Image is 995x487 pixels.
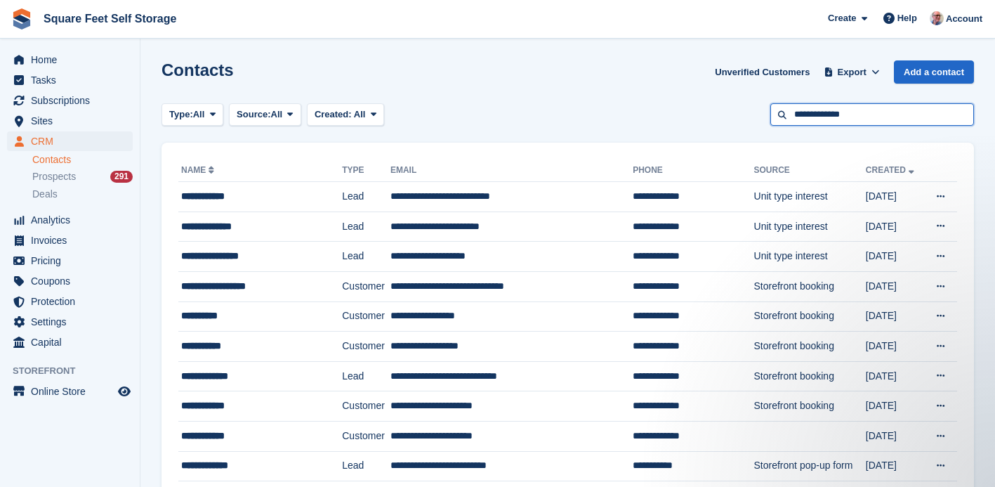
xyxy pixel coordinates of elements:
a: Unverified Customers [709,60,815,84]
td: Storefront booking [754,391,866,422]
td: Lead [342,182,390,212]
span: Source: [237,108,270,122]
td: Customer [342,421,390,451]
span: Analytics [31,210,115,230]
td: [DATE] [866,301,924,332]
th: Email [390,160,633,182]
td: [DATE] [866,361,924,391]
span: All [354,109,366,119]
td: Lead [342,242,390,272]
td: Unit type interest [754,182,866,212]
span: Deals [32,188,58,201]
span: Prospects [32,170,76,183]
span: Create [828,11,856,25]
th: Source [754,160,866,182]
a: Preview store [116,383,133,400]
td: Unit type interest [754,212,866,242]
span: Created: [315,109,352,119]
span: Settings [31,312,115,332]
a: menu [7,230,133,250]
td: Storefront booking [754,332,866,362]
td: [DATE] [866,271,924,301]
td: Customer [342,332,390,362]
a: menu [7,50,133,70]
span: Account [946,12,982,26]
img: stora-icon-8386f47178a22dfd0bd8f6a31ec36ba5ce8667c1dd55bd0f319d3a0aa187defe.svg [11,8,32,30]
td: Lead [342,451,390,481]
button: Created: All [307,103,384,126]
a: Prospects 291 [32,169,133,184]
span: Pricing [31,251,115,271]
span: Capital [31,332,115,352]
td: [DATE] [866,451,924,481]
td: [DATE] [866,212,924,242]
a: menu [7,271,133,291]
a: menu [7,91,133,110]
a: menu [7,111,133,131]
td: [DATE] [866,182,924,212]
span: Export [838,65,866,79]
a: menu [7,70,133,90]
button: Source: All [229,103,301,126]
td: Customer [342,301,390,332]
span: Coupons [31,271,115,291]
div: 291 [110,171,133,183]
span: Protection [31,292,115,311]
span: Help [897,11,917,25]
span: Storefront [13,364,140,378]
a: Add a contact [894,60,974,84]
h1: Contacts [162,60,234,79]
td: Lead [342,212,390,242]
a: Created [866,165,917,175]
td: [DATE] [866,421,924,451]
span: Type: [169,108,193,122]
td: Storefront booking [754,271,866,301]
span: Subscriptions [31,91,115,110]
a: Contacts [32,153,133,167]
td: Customer [342,271,390,301]
span: CRM [31,131,115,151]
span: Invoices [31,230,115,250]
td: Storefront booking [754,361,866,391]
a: Name [181,165,217,175]
span: Home [31,50,115,70]
span: Online Store [31,382,115,401]
a: Deals [32,187,133,202]
a: menu [7,251,133,271]
button: Type: All [162,103,223,126]
td: Lead [342,361,390,391]
a: menu [7,131,133,151]
a: menu [7,210,133,230]
a: menu [7,312,133,332]
span: All [193,108,205,122]
a: menu [7,382,133,401]
span: Tasks [31,70,115,90]
td: Unit type interest [754,242,866,272]
img: David Greer [930,11,944,25]
td: Storefront booking [754,301,866,332]
a: menu [7,332,133,352]
button: Export [821,60,883,84]
span: All [271,108,283,122]
td: [DATE] [866,242,924,272]
td: Customer [342,391,390,422]
td: [DATE] [866,391,924,422]
td: [DATE] [866,332,924,362]
td: Storefront pop-up form [754,451,866,481]
a: menu [7,292,133,311]
th: Phone [633,160,753,182]
span: Sites [31,111,115,131]
a: Square Feet Self Storage [38,7,182,30]
th: Type [342,160,390,182]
